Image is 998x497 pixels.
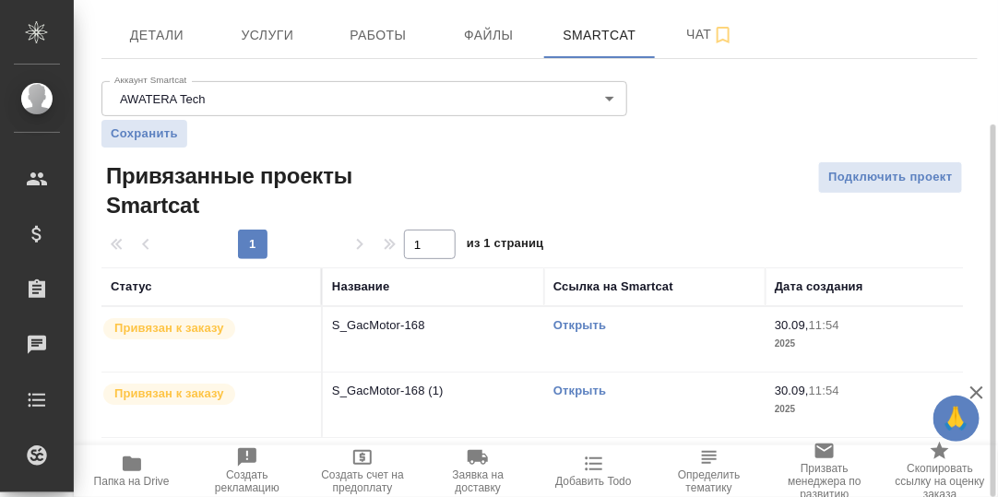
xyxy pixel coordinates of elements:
[332,316,535,335] p: S_GacMotor-168
[809,318,839,332] p: 11:54
[316,468,410,494] span: Создать счет на предоплату
[332,278,389,296] div: Название
[223,24,312,47] span: Услуги
[809,384,839,397] p: 11:54
[114,319,224,337] p: Привязан к заказу
[818,161,963,194] button: Подключить проект
[775,335,978,353] p: 2025
[74,445,189,497] button: Папка на Drive
[101,81,627,116] div: AWATERA Tech
[111,124,178,143] span: Сохранить
[883,445,998,497] button: Скопировать ссылку на оценку заказа
[775,278,863,296] div: Дата создания
[114,91,210,107] button: AWATERA Tech
[666,23,754,46] span: Чат
[101,161,394,220] span: Привязанные проекты Smartcat
[941,399,972,438] span: 🙏
[555,475,631,488] span: Добавить Todo
[111,278,152,296] div: Статус
[113,24,201,47] span: Детали
[553,384,606,397] a: Открыть
[200,468,293,494] span: Создать рекламацию
[775,400,978,419] p: 2025
[94,475,170,488] span: Папка на Drive
[767,445,883,497] button: Призвать менеджера по развитию
[662,468,755,494] span: Определить тематику
[553,318,606,332] a: Открыть
[114,385,224,403] p: Привязан к заказу
[651,445,766,497] button: Определить тематику
[445,24,533,47] span: Файлы
[189,445,304,497] button: Создать рекламацию
[775,384,809,397] p: 30.09,
[467,232,544,259] span: из 1 страниц
[775,318,809,332] p: 30.09,
[305,445,421,497] button: Создать счет на предоплату
[101,120,187,148] button: Сохранить
[828,167,953,188] span: Подключить проект
[555,24,644,47] span: Smartcat
[432,468,525,494] span: Заявка на доставку
[421,445,536,497] button: Заявка на доставку
[553,278,673,296] div: Ссылка на Smartcat
[332,382,535,400] p: S_GacMotor-168 (1)
[933,396,980,442] button: 🙏
[536,445,651,497] button: Добавить Todo
[334,24,422,47] span: Работы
